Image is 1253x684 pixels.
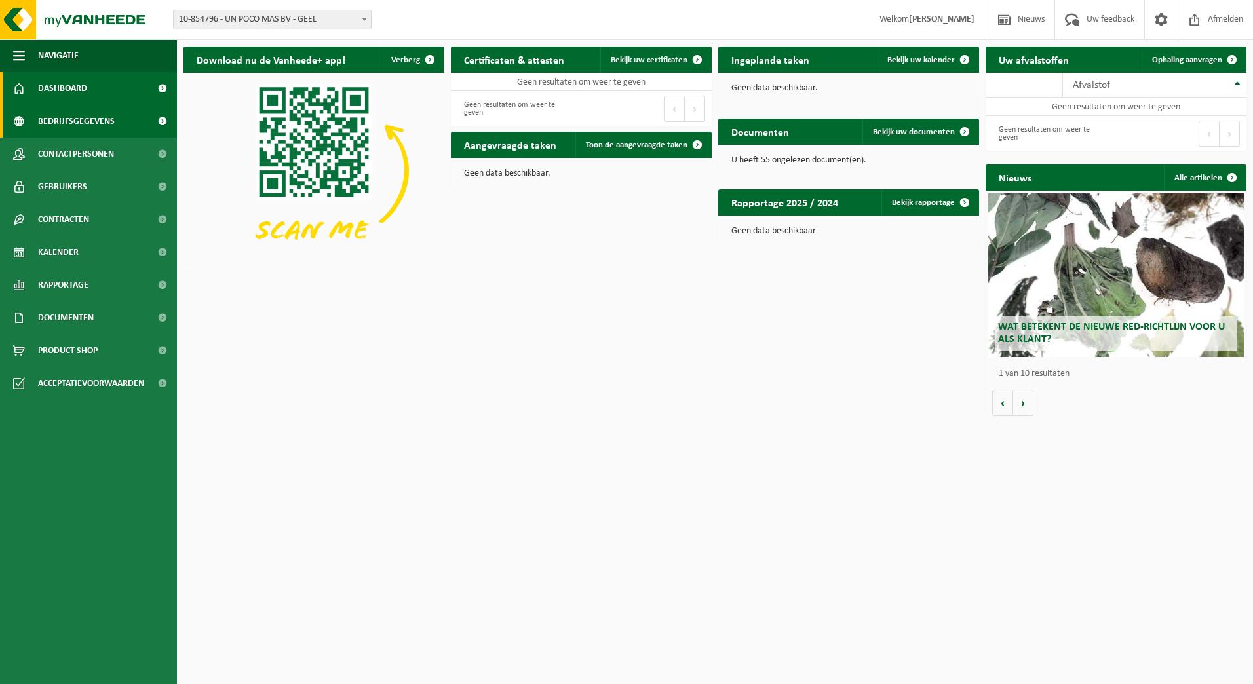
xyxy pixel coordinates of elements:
h2: Rapportage 2025 / 2024 [718,189,851,215]
span: Contactpersonen [38,138,114,170]
button: Previous [664,96,685,122]
td: Geen resultaten om weer te geven [451,73,712,91]
button: Volgende [1013,390,1033,416]
span: Toon de aangevraagde taken [586,141,687,149]
img: Download de VHEPlus App [183,73,444,269]
a: Bekijk uw kalender [877,47,978,73]
span: Product Shop [38,334,98,367]
span: 10-854796 - UN POCO MAS BV - GEEL [174,10,371,29]
p: Geen data beschikbaar [731,227,966,236]
a: Bekijk uw documenten [862,119,978,145]
span: Contracten [38,203,89,236]
a: Alle artikelen [1164,164,1245,191]
span: Ophaling aanvragen [1152,56,1222,64]
h2: Documenten [718,119,802,144]
a: Bekijk rapportage [881,189,978,216]
button: Previous [1199,121,1220,147]
h2: Download nu de Vanheede+ app! [183,47,358,72]
p: Geen data beschikbaar. [464,169,699,178]
a: Toon de aangevraagde taken [575,132,710,158]
span: Bedrijfsgegevens [38,105,115,138]
span: Bekijk uw certificaten [611,56,687,64]
h2: Certificaten & attesten [451,47,577,72]
h2: Nieuws [986,164,1045,190]
span: Rapportage [38,269,88,301]
span: Verberg [391,56,420,64]
button: Next [1220,121,1240,147]
h2: Ingeplande taken [718,47,822,72]
span: Acceptatievoorwaarden [38,367,144,400]
span: Navigatie [38,39,79,72]
span: Bekijk uw kalender [887,56,955,64]
span: 10-854796 - UN POCO MAS BV - GEEL [173,10,372,29]
span: Afvalstof [1073,80,1110,90]
a: Wat betekent de nieuwe RED-richtlijn voor u als klant? [988,193,1244,357]
p: Geen data beschikbaar. [731,84,966,93]
td: Geen resultaten om weer te geven [986,98,1246,116]
span: Wat betekent de nieuwe RED-richtlijn voor u als klant? [998,322,1225,345]
h2: Uw afvalstoffen [986,47,1082,72]
p: U heeft 55 ongelezen document(en). [731,156,966,165]
span: Dashboard [38,72,87,105]
strong: [PERSON_NAME] [909,14,974,24]
h2: Aangevraagde taken [451,132,569,157]
a: Bekijk uw certificaten [600,47,710,73]
span: Kalender [38,236,79,269]
div: Geen resultaten om weer te geven [992,119,1109,148]
span: Bekijk uw documenten [873,128,955,136]
a: Ophaling aanvragen [1142,47,1245,73]
span: Documenten [38,301,94,334]
span: Gebruikers [38,170,87,203]
button: Next [685,96,705,122]
button: Vorige [992,390,1013,416]
div: Geen resultaten om weer te geven [457,94,575,123]
p: 1 van 10 resultaten [999,370,1240,379]
button: Verberg [381,47,443,73]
